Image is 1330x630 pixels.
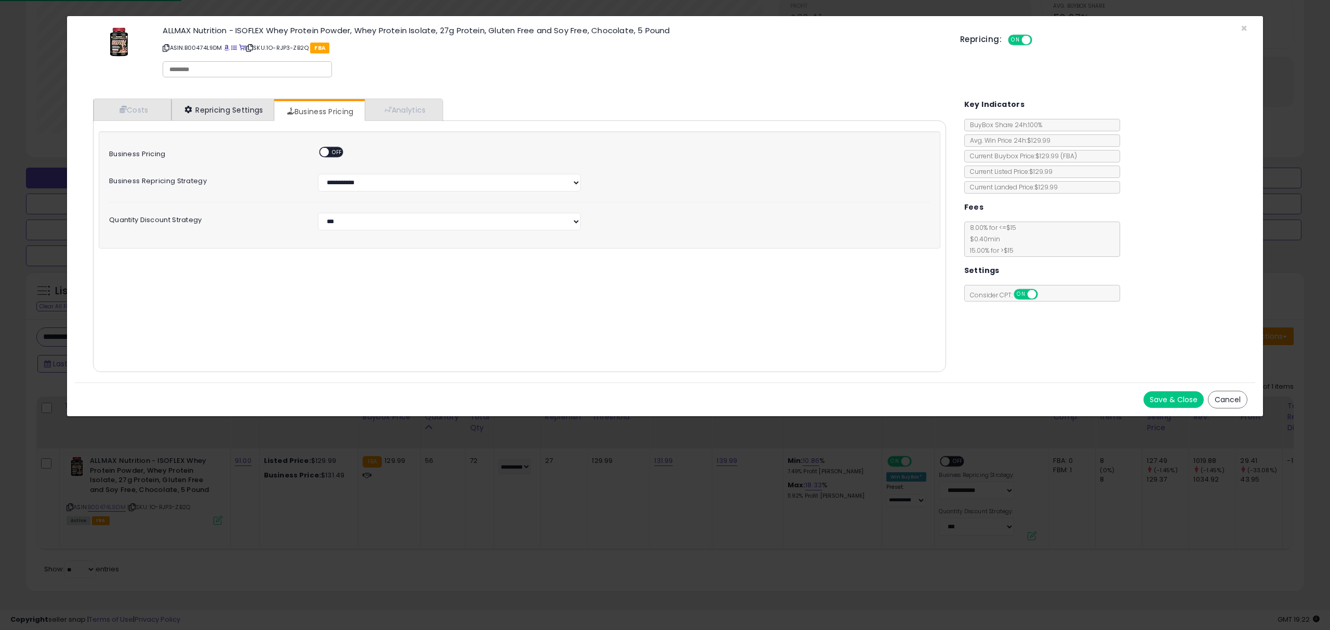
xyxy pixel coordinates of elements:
a: Your listing only [239,44,245,52]
label: Quantity Discount Strategy [101,213,310,224]
span: Current Landed Price: $129.99 [965,183,1058,191]
p: ASIN: B00474L9DM | SKU: 1O-RJP3-ZB2Q [163,39,945,56]
span: Current Buybox Price: [965,152,1077,160]
span: $129.99 [1035,152,1077,160]
label: Business Repricing Strategy [101,174,310,185]
h5: Repricing: [960,35,1002,44]
span: BuyBox Share 24h: 100% [965,120,1042,129]
a: Costs [94,99,171,120]
button: Save & Close [1143,391,1204,408]
span: ( FBA ) [1060,152,1077,160]
span: 15.00 % for > $15 [965,246,1014,255]
span: OFF [1036,290,1053,299]
a: Analytics [365,99,442,120]
span: Consider CPT: [965,291,1052,299]
span: Avg. Win Price 24h: $129.99 [965,136,1050,145]
span: × [1241,21,1247,36]
h5: Settings [964,264,1000,277]
a: Repricing Settings [171,99,274,120]
button: Cancel [1208,391,1247,408]
h5: Key Indicators [964,98,1025,111]
img: 41oaCvIfglL._SL60_.jpg [103,26,135,58]
span: 8.00 % for <= $15 [965,223,1016,255]
span: ON [1015,290,1028,299]
label: Business Pricing [101,147,310,158]
h5: Fees [964,201,984,214]
h3: ALLMAX Nutrition - ISOFLEX Whey Protein Powder, Whey Protein Isolate, 27g Protein, Gluten Free an... [163,26,945,34]
span: $0.40 min [965,235,1000,243]
span: ON [1009,36,1022,45]
a: All offer listings [231,44,237,52]
span: Current Listed Price: $129.99 [965,167,1053,176]
span: OFF [329,148,345,157]
span: FBA [310,43,329,53]
a: BuyBox page [224,44,230,52]
span: OFF [1031,36,1047,45]
a: Business Pricing [274,101,364,122]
